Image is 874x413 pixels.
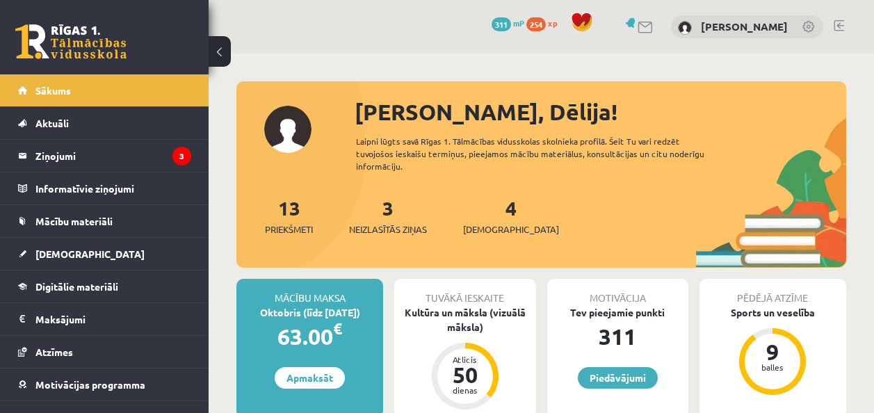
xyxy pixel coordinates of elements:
[236,279,383,305] div: Mācību maksa
[444,364,486,386] div: 50
[35,215,113,227] span: Mācību materiāli
[18,172,191,204] a: Informatīvie ziņojumi
[699,279,846,305] div: Pēdējā atzīme
[356,135,722,172] div: Laipni lūgts savā Rīgas 1. Tālmācības vidusskolas skolnieka profilā. Šeit Tu vari redzēt tuvojošo...
[35,346,73,358] span: Atzīmes
[492,17,511,31] span: 311
[394,279,535,305] div: Tuvākā ieskaite
[444,355,486,364] div: Atlicis
[333,318,342,339] span: €
[349,222,427,236] span: Neizlasītās ziņas
[355,95,846,129] div: [PERSON_NAME], Dēlija!
[35,303,191,335] legend: Maksājumi
[172,147,191,165] i: 3
[18,270,191,302] a: Digitālie materiāli
[526,17,546,31] span: 254
[18,369,191,400] a: Motivācijas programma
[35,84,71,97] span: Sākums
[548,17,557,29] span: xp
[18,336,191,368] a: Atzīmes
[678,21,692,35] img: Dēlija Lavrova
[526,17,564,29] a: 254 xp
[265,222,313,236] span: Priekšmeti
[35,117,69,129] span: Aktuāli
[236,305,383,320] div: Oktobris (līdz [DATE])
[701,19,788,33] a: [PERSON_NAME]
[18,107,191,139] a: Aktuāli
[18,303,191,335] a: Maksājumi
[547,320,688,353] div: 311
[699,305,846,320] div: Sports un veselība
[35,172,191,204] legend: Informatīvie ziņojumi
[18,205,191,237] a: Mācību materiāli
[394,305,535,412] a: Kultūra un māksla (vizuālā māksla) Atlicis 50 dienas
[18,238,191,270] a: [DEMOGRAPHIC_DATA]
[15,24,127,59] a: Rīgas 1. Tālmācības vidusskola
[35,280,118,293] span: Digitālie materiāli
[18,140,191,172] a: Ziņojumi3
[236,320,383,353] div: 63.00
[275,367,345,389] a: Apmaksāt
[35,248,145,260] span: [DEMOGRAPHIC_DATA]
[35,140,191,172] legend: Ziņojumi
[492,17,524,29] a: 311 mP
[463,195,559,236] a: 4[DEMOGRAPHIC_DATA]
[513,17,524,29] span: mP
[394,305,535,334] div: Kultūra un māksla (vizuālā māksla)
[349,195,427,236] a: 3Neizlasītās ziņas
[547,305,688,320] div: Tev pieejamie punkti
[752,341,793,363] div: 9
[463,222,559,236] span: [DEMOGRAPHIC_DATA]
[18,74,191,106] a: Sākums
[547,279,688,305] div: Motivācija
[699,305,846,397] a: Sports un veselība 9 balles
[444,386,486,394] div: dienas
[35,378,145,391] span: Motivācijas programma
[578,367,658,389] a: Piedāvājumi
[752,363,793,371] div: balles
[265,195,313,236] a: 13Priekšmeti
